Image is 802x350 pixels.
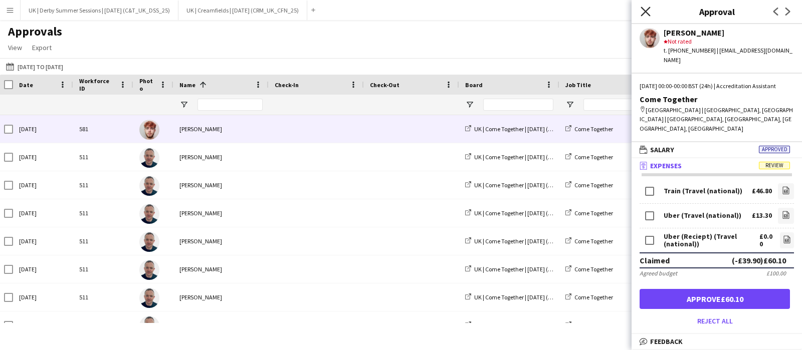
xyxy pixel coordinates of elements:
span: Come Together [574,181,613,189]
div: 511 [73,143,133,171]
div: [DATE] [13,115,73,143]
img: Dan Howson [139,148,159,168]
img: Dan Howson [139,176,159,196]
a: UK | Come Together | [DATE] (TEG_UK_CTG_25) [465,181,594,189]
span: UK | Come Together | [DATE] (TEG_UK_CTG_25) [474,153,594,161]
mat-expansion-panel-header: SalaryApproved [632,142,802,157]
div: [DATE] [13,143,73,171]
a: Come Together [565,209,613,217]
span: Come Together [574,153,613,161]
a: UK | Come Together | [DATE] (TEG_UK_CTG_25) [465,153,594,161]
img: Dan Howson [139,288,159,308]
span: UK | Come Together | [DATE] (TEG_UK_CTG_25) [474,265,594,273]
span: Job Title [565,81,591,89]
img: Benjamin Pryor [139,120,159,140]
div: t. [PHONE_NUMBER] | [EMAIL_ADDRESS][DOMAIN_NAME] [664,46,794,64]
a: UK | Come Together | [DATE] (TEG_UK_CTG_25) [465,125,594,133]
div: [DATE] [13,199,73,227]
div: 511 [73,227,133,255]
a: Come Together [565,125,613,133]
mat-expansion-panel-header: ExpensesReview [632,158,802,173]
span: UK | Come Together | [DATE] (TEG_UK_CTG_25) [474,237,594,245]
div: [DATE] [13,227,73,255]
div: £0.00 [759,233,774,248]
div: Train (Travel (national)) [664,187,742,195]
span: Name [179,81,195,89]
a: Come Together [565,293,613,301]
h3: Approval [632,5,802,18]
span: Come Together [574,321,613,329]
div: [PERSON_NAME] [173,311,269,339]
a: Come Together [565,321,613,329]
button: Open Filter Menu [565,100,574,109]
span: UK | Come Together | [DATE] (TEG_UK_CTG_25) [474,209,594,217]
button: UK | Derby Summer Sessions | [DATE] (C&T_UK_DSS_25) [21,1,178,20]
div: £100.00 [766,269,786,277]
div: £13.30 [752,212,772,219]
span: Date [19,81,33,89]
a: Come Together [565,265,613,273]
a: Come Together [565,181,613,189]
span: Photo [139,77,155,92]
div: Agreed budget [640,269,677,277]
span: Check-Out [370,81,399,89]
span: Feedback [650,337,683,346]
span: Salary [650,145,674,154]
img: Dan Howson [139,260,159,280]
div: [PERSON_NAME] [173,283,269,311]
div: [DATE] [13,283,73,311]
div: 511 [73,283,133,311]
span: Approved [759,146,790,153]
button: [DATE] to [DATE] [4,61,65,73]
span: Come Together [574,293,613,301]
a: Export [28,41,56,54]
span: Workforce ID [79,77,115,92]
div: [PERSON_NAME] [173,255,269,283]
a: UK | Come Together | [DATE] (TEG_UK_CTG_25) [465,209,594,217]
span: Come Together [574,237,613,245]
div: Claimed [640,255,670,265]
div: [GEOGRAPHIC_DATA] | [GEOGRAPHIC_DATA], [GEOGRAPHIC_DATA] | [GEOGRAPHIC_DATA], [GEOGRAPHIC_DATA], ... [640,106,794,133]
a: UK | Come Together | [DATE] (TEG_UK_CTG_25) [465,237,594,245]
span: Board [465,81,483,89]
span: View [8,43,22,52]
a: View [4,41,26,54]
div: [PERSON_NAME] [173,199,269,227]
div: (-£39.90) £60.10 [732,255,786,265]
div: [DATE] 00:00-00:00 BST (24h) | Accreditation Assistant [640,82,794,91]
div: [PERSON_NAME] [173,171,269,199]
img: Dan Howson [139,316,159,336]
span: Export [32,43,52,52]
span: UK | Come Together | [DATE] (TEG_UK_CTG_25) [474,293,594,301]
button: Open Filter Menu [179,100,188,109]
button: UK | Creamfields | [DATE] (CRM_UK_CFN_25) [178,1,307,20]
div: 511 [73,311,133,339]
button: Approve£60.10 [640,289,790,309]
img: Dan Howson [139,232,159,252]
span: Review [759,162,790,169]
span: UK | Come Together | [DATE] (TEG_UK_CTG_25) [474,125,594,133]
div: [PERSON_NAME] [173,115,269,143]
div: [PERSON_NAME] [173,227,269,255]
mat-expansion-panel-header: Feedback [632,334,802,349]
span: Check-In [275,81,299,89]
button: Open Filter Menu [465,100,474,109]
a: UK | Come Together | [DATE] (TEG_UK_CTG_25) [465,321,594,329]
span: Come Together [574,125,613,133]
div: 511 [73,255,133,283]
a: UK | Come Together | [DATE] (TEG_UK_CTG_25) [465,265,594,273]
div: 511 [73,199,133,227]
input: Job Title Filter Input [583,99,654,111]
div: Uber (Travel (national)) [664,212,741,219]
span: Expenses [650,161,682,170]
div: [PERSON_NAME] [173,143,269,171]
div: [DATE] [13,311,73,339]
span: Come Together [574,209,613,217]
input: Name Filter Input [197,99,263,111]
a: Come Together [565,153,613,161]
a: Come Together [565,237,613,245]
div: Uber (Reciept) (Travel (national)) [664,233,759,248]
div: [DATE] [13,255,73,283]
button: Reject all [640,313,790,329]
span: UK | Come Together | [DATE] (TEG_UK_CTG_25) [474,321,594,329]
